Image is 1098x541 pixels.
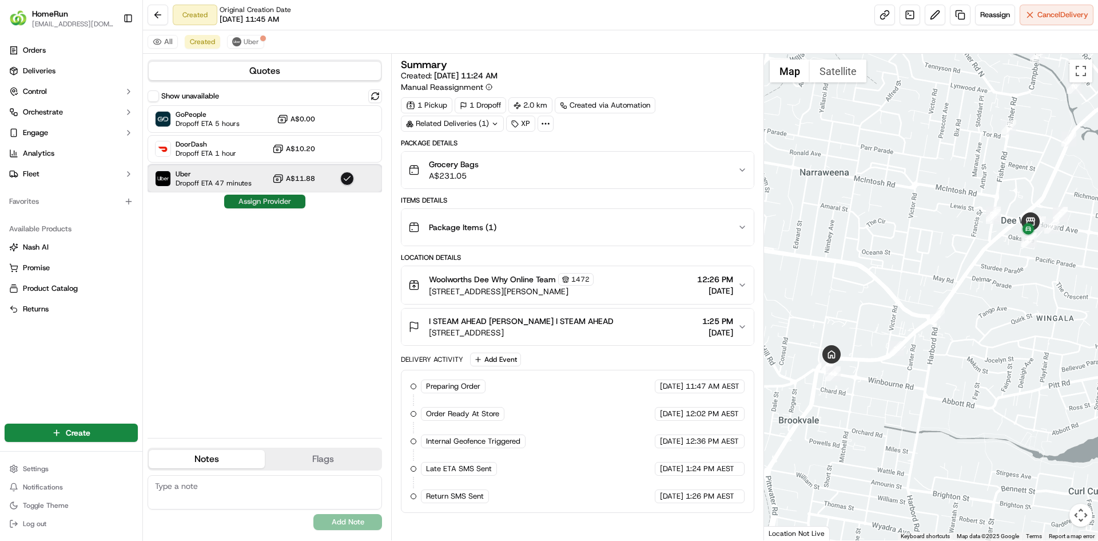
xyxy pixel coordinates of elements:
button: Grocery BagsA$231.05 [401,152,753,188]
span: A$231.05 [429,170,479,181]
a: Terms (opens in new tab) [1026,533,1042,539]
span: Orders [23,45,46,56]
button: Toggle fullscreen view [1069,60,1092,82]
span: 1:25 PM [702,315,733,327]
a: Open this area in Google Maps (opens a new window) [767,526,805,540]
a: Analytics [5,144,138,163]
div: Package Details [401,139,754,148]
a: Nash AI [9,242,133,252]
span: A$11.88 [286,174,315,183]
a: Returns [9,304,133,314]
span: Log out [23,519,46,528]
a: Powered byPylon [81,194,138,203]
span: Notifications [23,483,63,492]
span: A$10.20 [286,144,315,153]
span: I STEAM AHEAD [PERSON_NAME] I STEAM AHEAD [429,315,614,327]
img: 1736555255976-a54dd68f-1ca7-489b-9aae-adbdc363a1c4 [11,109,32,130]
label: Show unavailable [161,91,219,101]
span: [DATE] [660,436,683,447]
span: 12:26 PM [697,274,733,285]
div: Items Details [401,196,754,205]
div: 1 Dropoff [455,97,506,113]
span: 12:02 PM AEST [686,409,739,419]
span: Orchestrate [23,107,63,117]
span: Reassign [980,10,1010,20]
button: Map camera controls [1069,504,1092,527]
button: A$11.88 [272,173,315,184]
input: Got a question? Start typing here... [30,74,206,86]
a: Promise [9,263,133,273]
span: Woolworths Dee Why Online Team [429,274,556,285]
span: Preparing Order [426,381,480,392]
button: Create [5,424,138,442]
a: Product Catalog [9,283,133,294]
span: 12:36 PM AEST [686,436,739,447]
span: Grocery Bags [429,159,479,170]
div: 1 Pickup [401,97,452,113]
button: Add Event [470,353,521,366]
span: Settings [23,464,49,473]
span: [STREET_ADDRESS] [429,327,614,338]
button: HomeRun [32,8,68,19]
div: 📗 [11,167,21,176]
span: Manual Reassignment [401,81,483,93]
span: Uber [244,37,259,46]
span: Fleet [23,169,39,179]
span: GoPeople [176,110,240,119]
span: Nash AI [23,242,49,252]
div: Favorites [5,192,138,211]
button: Fleet [5,165,138,183]
a: Report a map error [1049,533,1095,539]
div: 23 [1021,232,1036,247]
span: [DATE] [660,409,683,419]
div: Location Details [401,253,754,262]
div: 7 [1026,216,1041,231]
button: [EMAIL_ADDRESS][DOMAIN_NAME] [32,19,114,29]
img: Google [767,526,805,540]
span: [DATE] 11:24 AM [434,70,498,81]
button: Show street map [770,60,810,82]
span: 11:47 AM AEST [686,381,739,392]
span: [DATE] [702,327,733,338]
button: Returns [5,300,138,318]
div: 19 [889,341,904,356]
div: 16 [822,358,837,373]
a: Created via Automation [555,97,655,113]
span: A$0.00 [291,114,315,124]
span: Dropoff ETA 1 hour [176,149,236,158]
div: 21 [1044,219,1059,234]
span: Package Items ( 1 ) [429,222,496,233]
button: CancelDelivery [1020,5,1093,25]
span: Created: [401,70,498,81]
a: 💻API Documentation [92,161,188,182]
div: Available Products [5,220,138,238]
div: 9 [1030,48,1045,63]
span: Map data ©2025 Google [957,533,1019,539]
button: Nash AI [5,238,138,256]
span: [DATE] [660,491,683,501]
img: HomeRun [9,9,27,27]
div: 18 [826,366,841,381]
div: 2.0 km [508,97,552,113]
div: XP [506,116,535,132]
button: Toggle Theme [5,497,138,514]
button: HomeRunHomeRun[EMAIL_ADDRESS][DOMAIN_NAME] [5,5,118,32]
img: DoorDash [156,141,170,156]
span: Order Ready At Store [426,409,499,419]
button: Start new chat [194,113,208,127]
div: 3 [1031,216,1046,231]
div: 14 [930,309,945,323]
button: Created [185,35,220,49]
span: Pylon [114,194,138,203]
img: Nash [11,11,34,34]
span: Internal Geofence Triggered [426,436,520,447]
button: Notifications [5,479,138,495]
div: We're available if you need us! [39,121,145,130]
div: 2 [1053,207,1068,222]
button: Flags [265,450,381,468]
span: Analytics [23,148,54,159]
span: Returns [23,304,49,314]
button: Engage [5,124,138,142]
div: 15 [819,353,834,368]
